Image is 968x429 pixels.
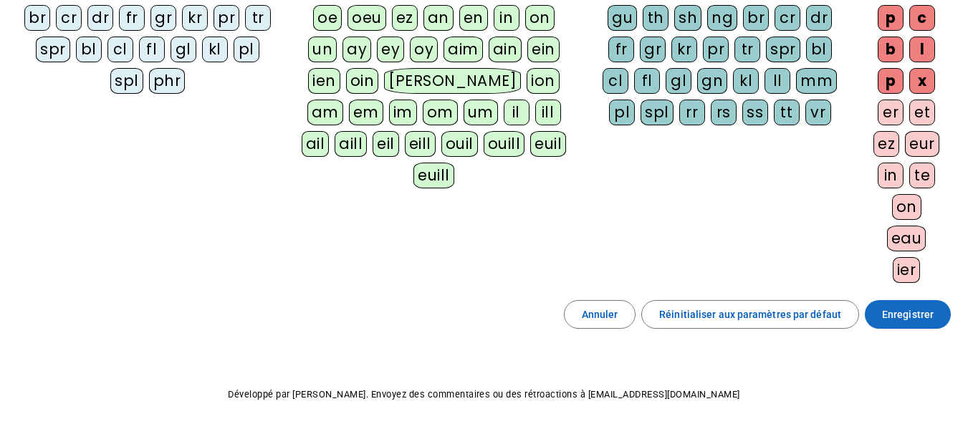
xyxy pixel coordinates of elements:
[634,68,660,94] div: fl
[878,163,904,188] div: in
[214,5,239,31] div: pr
[313,5,342,31] div: oe
[76,37,102,62] div: bl
[873,131,899,157] div: ez
[805,100,831,125] div: vr
[743,5,769,31] div: br
[733,68,759,94] div: kl
[666,68,691,94] div: gl
[423,100,458,125] div: om
[389,100,417,125] div: im
[909,163,935,188] div: te
[893,257,921,283] div: ier
[373,131,399,157] div: eil
[806,5,832,31] div: dr
[149,68,186,94] div: phr
[335,131,367,157] div: aill
[796,68,837,94] div: mm
[878,68,904,94] div: p
[641,300,859,329] button: Réinitialiser aux paramètres par défaut
[909,5,935,31] div: c
[494,5,519,31] div: in
[734,37,760,62] div: tr
[887,226,926,251] div: eau
[766,37,800,62] div: spr
[806,37,832,62] div: bl
[444,37,483,62] div: aim
[525,5,555,31] div: on
[182,5,208,31] div: kr
[878,37,904,62] div: b
[703,37,729,62] div: pr
[489,37,522,62] div: ain
[527,37,560,62] div: ein
[674,5,701,31] div: sh
[307,100,343,125] div: am
[707,5,737,31] div: ng
[679,100,705,125] div: rr
[150,5,176,31] div: gr
[878,5,904,31] div: p
[742,100,768,125] div: ss
[202,37,228,62] div: kl
[659,306,841,323] span: Réinitialiser aux paramètres par défaut
[527,68,560,94] div: ion
[36,37,70,62] div: spr
[384,68,521,94] div: [PERSON_NAME]
[484,131,524,157] div: ouill
[234,37,259,62] div: pl
[308,37,337,62] div: un
[11,386,957,403] p: Développé par [PERSON_NAME]. Envoyez des commentaires ou des rétroactions à [EMAIL_ADDRESS][DOMAI...
[564,300,636,329] button: Annuler
[641,100,674,125] div: spl
[413,163,454,188] div: euill
[171,37,196,62] div: gl
[441,131,478,157] div: ouil
[302,131,330,157] div: ail
[107,37,133,62] div: cl
[530,131,566,157] div: euil
[423,5,454,31] div: an
[110,68,143,94] div: spl
[892,194,921,220] div: on
[909,68,935,94] div: x
[405,131,436,157] div: eill
[882,306,934,323] span: Enregistrer
[410,37,438,62] div: oy
[346,68,379,94] div: oin
[464,100,498,125] div: um
[878,100,904,125] div: er
[774,100,800,125] div: tt
[608,37,634,62] div: fr
[342,37,371,62] div: ay
[765,68,790,94] div: ll
[909,100,935,125] div: et
[245,5,271,31] div: tr
[608,5,637,31] div: gu
[56,5,82,31] div: cr
[582,306,618,323] span: Annuler
[640,37,666,62] div: gr
[697,68,727,94] div: gn
[308,68,340,94] div: ien
[119,5,145,31] div: fr
[603,68,628,94] div: cl
[711,100,737,125] div: rs
[459,5,488,31] div: en
[392,5,418,31] div: ez
[671,37,697,62] div: kr
[87,5,113,31] div: dr
[139,37,165,62] div: fl
[609,100,635,125] div: pl
[24,5,50,31] div: br
[349,100,383,125] div: em
[775,5,800,31] div: cr
[348,5,386,31] div: oeu
[377,37,404,62] div: ey
[865,300,951,329] button: Enregistrer
[909,37,935,62] div: l
[504,100,529,125] div: il
[535,100,561,125] div: ill
[643,5,669,31] div: th
[905,131,939,157] div: eur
